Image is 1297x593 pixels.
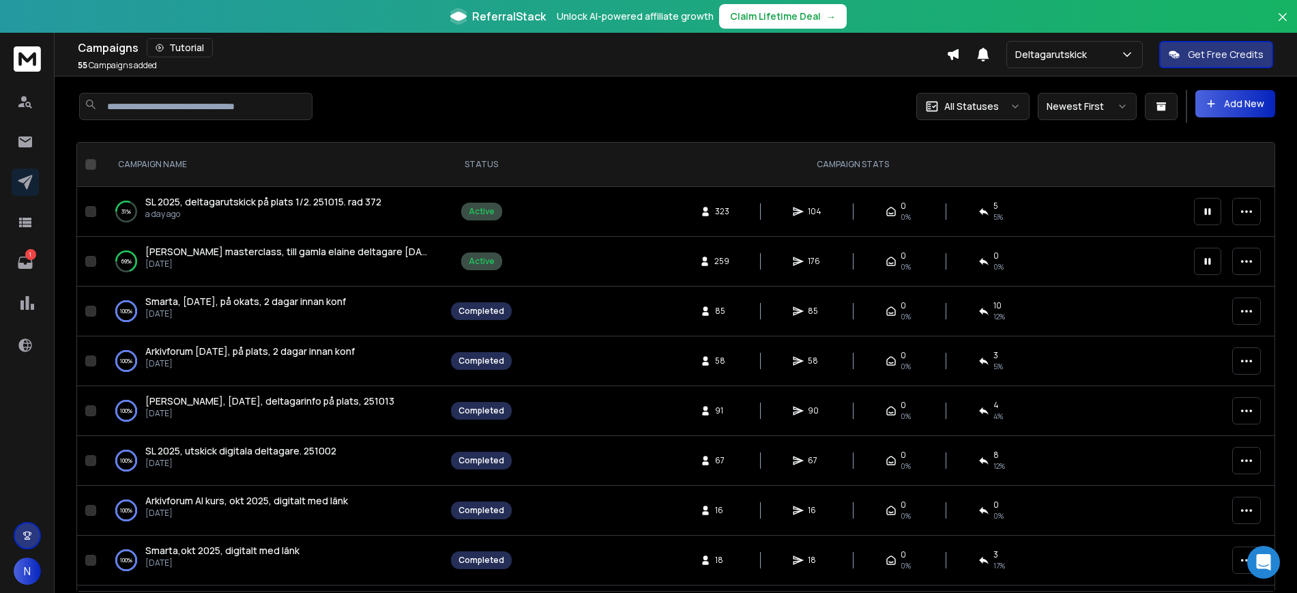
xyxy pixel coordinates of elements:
div: Completed [458,356,504,366]
button: Newest First [1038,93,1137,120]
td: 69%[PERSON_NAME] masterclass, till gamla elaine deltagare [DATE], 251013[DATE] [102,237,443,287]
span: 67 [715,455,729,466]
span: 176 [808,256,821,267]
span: 4 % [993,411,1003,422]
td: 31%SL 2025, deltagarutskick på plats 1/2. 251015. rad 372a day ago [102,187,443,237]
p: [DATE] [145,458,336,469]
span: 85 [715,306,729,317]
span: 0 % [993,510,1004,521]
a: SL 2025, deltagarutskick på plats 1/2. 251015. rad 372 [145,195,381,209]
p: 31 % [121,205,131,218]
span: 0% [901,411,911,422]
p: All Statuses [944,100,999,113]
button: Tutorial [147,38,213,57]
span: Arkivforum [DATE], på plats, 2 dagar innan konf [145,345,355,358]
span: 0 [901,250,906,261]
span: [PERSON_NAME] masterclass, till gamla elaine deltagare [DATE], 251013 [145,245,473,258]
span: 12 % [993,311,1005,322]
div: Campaigns [78,38,946,57]
span: 16 [715,505,729,516]
td: 100%SL 2025, utskick digitala deltagare. 251002[DATE] [102,436,443,486]
span: 0 [901,400,906,411]
span: 90 [808,405,821,416]
span: 5 % [993,212,1003,222]
a: [PERSON_NAME], [DATE], deltagarinfo på plats, 251013 [145,394,394,408]
p: [DATE] [145,558,300,568]
span: 16 [808,505,821,516]
span: 323 [715,206,729,217]
button: Add New [1195,90,1275,117]
span: 0 [901,201,906,212]
p: Deltagarutskick [1015,48,1092,61]
td: 100%Smarta, [DATE], på okats, 2 dagar innan konf[DATE] [102,287,443,336]
span: [PERSON_NAME], [DATE], deltagarinfo på plats, 251013 [145,394,394,407]
span: SL 2025, utskick digitala deltagare. 251002 [145,444,336,457]
span: 0 [901,549,906,560]
span: 0% [901,361,911,372]
div: Completed [458,306,504,317]
div: Active [469,256,495,267]
span: 0 % [993,261,1004,272]
span: 0% [901,311,911,322]
span: 12 % [993,461,1005,472]
span: 3 [993,350,998,361]
a: Smarta,okt 2025, digitalt med länk [145,544,300,558]
th: CAMPAIGN STATS [520,143,1186,187]
div: Completed [458,405,504,416]
th: CAMPAIGN NAME [102,143,443,187]
span: SL 2025, deltagarutskick på plats 1/2. 251015. rad 372 [145,195,381,208]
span: 10 [993,300,1002,311]
a: [PERSON_NAME] masterclass, till gamla elaine deltagare [DATE], 251013 [145,245,429,259]
div: Completed [458,555,504,566]
p: Campaigns added [78,60,157,71]
span: 0% [901,461,911,472]
p: 69 % [121,255,132,268]
td: 100%Arkivforum [DATE], på plats, 2 dagar innan konf[DATE] [102,336,443,386]
div: Completed [458,455,504,466]
p: 100 % [120,404,132,418]
span: 104 [808,206,821,217]
div: Open Intercom Messenger [1247,546,1280,579]
span: 18 [715,555,729,566]
p: [DATE] [145,358,355,369]
a: Arkivforum [DATE], på plats, 2 dagar innan konf [145,345,355,358]
p: Get Free Credits [1188,48,1264,61]
p: 100 % [120,504,132,517]
span: 0% [901,212,911,222]
button: N [14,558,41,585]
p: [DATE] [145,308,346,319]
span: 0% [901,510,911,521]
span: 0 [901,300,906,311]
span: 5 [993,201,998,212]
span: 0 [901,450,906,461]
p: 100 % [120,553,132,567]
span: 91 [715,405,729,416]
a: 1 [12,249,39,276]
div: Active [469,206,495,217]
span: 58 [808,356,821,366]
span: 0 [993,500,999,510]
td: 100%Smarta,okt 2025, digitalt med länk[DATE] [102,536,443,585]
span: ReferralStack [472,8,546,25]
span: → [826,10,836,23]
span: 67 [808,455,821,466]
span: 8 [993,450,999,461]
span: 0% [901,560,911,571]
a: SL 2025, utskick digitala deltagare. 251002 [145,444,336,458]
span: 17 % [993,560,1005,571]
p: [DATE] [145,408,394,419]
span: 0 [901,500,906,510]
button: Claim Lifetime Deal→ [719,4,847,29]
th: STATUS [443,143,520,187]
span: 18 [808,555,821,566]
span: 0% [901,261,911,272]
p: 100 % [120,304,132,318]
a: Smarta, [DATE], på okats, 2 dagar innan konf [145,295,346,308]
span: 58 [715,356,729,366]
td: 100%[PERSON_NAME], [DATE], deltagarinfo på plats, 251013[DATE] [102,386,443,436]
a: Arkivforum AI kurs, okt 2025, digitalt med länk [145,494,348,508]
